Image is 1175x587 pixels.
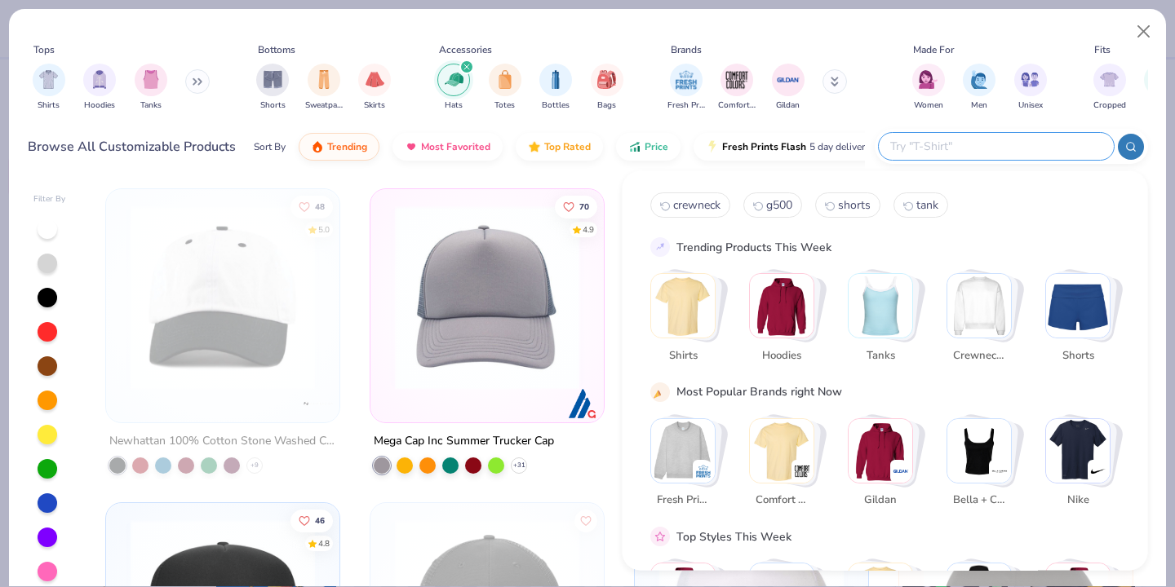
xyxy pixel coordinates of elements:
[674,68,698,92] img: Fresh Prints Image
[971,99,987,112] span: Men
[1018,99,1043,112] span: Unisex
[319,223,330,236] div: 5.0
[539,64,572,112] button: filter button
[919,70,938,89] img: Women Image
[1093,64,1126,112] div: filter for Cropped
[653,384,667,399] img: party_popper.gif
[39,70,58,89] img: Shirts Image
[387,205,587,390] img: 9e140c90-e119-4704-82d8-5c3fb2806cdf
[651,418,715,482] img: Fresh Prints
[794,462,810,479] img: Comfort Colors
[305,64,343,112] div: filter for Sweatpants
[84,99,115,112] span: Hoodies
[671,42,702,57] div: Brands
[673,197,721,213] span: crewneck
[667,64,705,112] div: filter for Fresh Prints
[1046,418,1110,482] img: Nike
[256,64,289,112] div: filter for Shorts
[656,492,709,509] span: Fresh Prints
[749,417,824,514] button: Stack Card Button Comfort Colors
[122,205,323,390] img: d77f1ec2-bb90-48d6-8f7f-dc067ae8652d
[256,64,289,112] button: filter button
[28,137,236,157] div: Browse All Customizable Products
[722,140,806,153] span: Fresh Prints Flash
[33,42,55,57] div: Tops
[849,274,912,338] img: Tanks
[848,273,923,370] button: Stack Card Button Tanks
[305,99,343,112] span: Sweatpants
[439,42,492,57] div: Accessories
[1021,70,1040,89] img: Unisex Image
[291,509,334,532] button: Like
[38,99,60,112] span: Shirts
[591,64,623,112] button: filter button
[772,64,805,112] button: filter button
[366,70,384,89] img: Skirts Image
[405,140,418,153] img: most_fav.gif
[528,140,541,153] img: TopRated.gif
[952,347,1005,364] span: Crewnecks
[1014,64,1047,112] div: filter for Unisex
[566,387,599,420] img: Mega Cap Inc logo
[1090,462,1106,479] img: Nike
[991,462,1008,479] img: Bella + Canvas
[299,133,379,161] button: Trending
[849,418,912,482] img: Gildan
[1093,64,1126,112] button: filter button
[260,99,286,112] span: Shorts
[251,461,259,470] span: + 9
[1045,417,1120,514] button: Stack Card Button Nike
[947,417,1022,514] button: Stack Card Button Bella + Canvas
[264,70,282,89] img: Shorts Image
[970,70,988,89] img: Men Image
[772,64,805,112] div: filter for Gildan
[579,202,589,210] span: 70
[494,99,515,112] span: Totes
[912,64,945,112] div: filter for Women
[694,133,882,161] button: Fresh Prints Flash5 day delivery
[893,192,948,218] button: tank3
[1128,16,1159,47] button: Close
[749,273,824,370] button: Stack Card Button Hoodies
[33,64,65,112] button: filter button
[597,70,615,89] img: Bags Image
[83,64,116,112] button: filter button
[574,509,597,532] button: Like
[947,418,1011,482] img: Bella + Canvas
[496,70,514,89] img: Totes Image
[667,99,705,112] span: Fresh Prints
[755,347,808,364] span: Hoodies
[650,192,730,218] button: crewneck0
[854,347,907,364] span: Tanks
[539,64,572,112] div: filter for Bottles
[616,133,681,161] button: Price
[555,195,597,218] button: Like
[676,238,831,255] div: Trending Products This Week
[302,387,335,420] img: Newhattan logo
[653,529,667,544] img: pink_star.gif
[597,99,616,112] span: Bags
[489,64,521,112] button: filter button
[889,137,1102,156] input: Try "T-Shirt"
[963,64,995,112] button: filter button
[421,140,490,153] span: Most Favorited
[1051,492,1104,509] span: Nike
[650,273,725,370] button: Stack Card Button Shirts
[645,140,668,153] span: Price
[1093,99,1126,112] span: Cropped
[914,99,943,112] span: Women
[916,197,938,213] span: tank
[135,64,167,112] button: filter button
[963,64,995,112] div: filter for Men
[583,223,594,236] div: 4.9
[33,64,65,112] div: filter for Shirts
[437,64,470,112] div: filter for Hats
[291,195,334,218] button: Like
[912,64,945,112] button: filter button
[258,42,295,57] div: Bottoms
[142,70,160,89] img: Tanks Image
[766,197,792,213] span: g500
[947,273,1022,370] button: Stack Card Button Crewnecks
[1014,64,1047,112] button: filter button
[676,527,791,545] div: Top Styles This Week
